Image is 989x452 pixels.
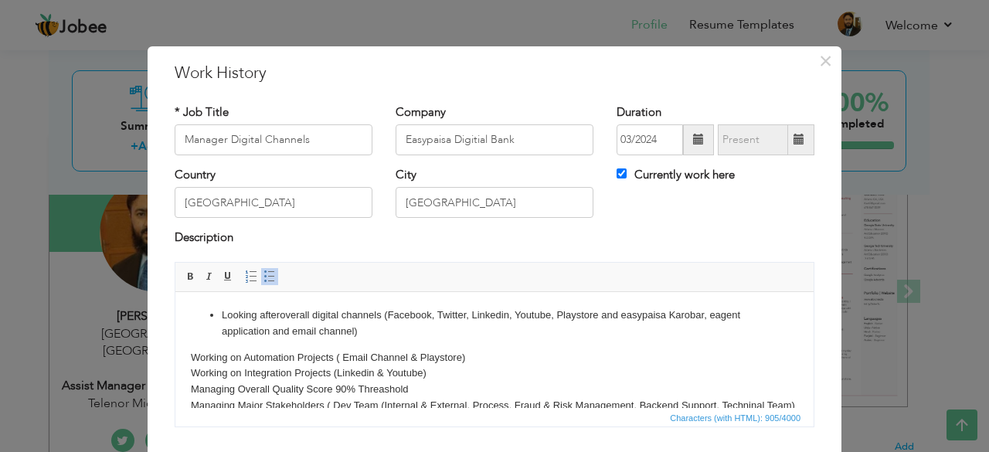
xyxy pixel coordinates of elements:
button: Close [813,49,838,73]
h3: Work History [175,62,814,85]
label: Duration [617,104,661,121]
label: City [396,167,416,183]
div: Statistics [667,411,805,425]
label: * Job Title [175,104,229,121]
a: Underline [219,268,236,285]
input: From [617,124,683,155]
input: Present [718,124,788,155]
input: Currently work here [617,168,627,178]
a: Italic [201,268,218,285]
span: × [819,47,832,75]
body: Working on Automation Projects ( Email Channel & Playstore) Working on Integration Projects (Link... [15,15,623,202]
a: Bold [182,268,199,285]
a: Insert/Remove Bulleted List [261,268,278,285]
span: Characters (with HTML): 905/4000 [667,411,804,425]
label: Description [175,229,233,246]
li: Looking after overall digital channels (Facebook, Twitter, Linkedin, Youtube, Playstore and easyp... [46,15,592,48]
a: Insert/Remove Numbered List [243,268,260,285]
label: Currently work here [617,167,735,183]
iframe: Rich Text Editor, workEditor [175,292,814,408]
label: Company [396,104,446,121]
label: Country [175,167,216,183]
